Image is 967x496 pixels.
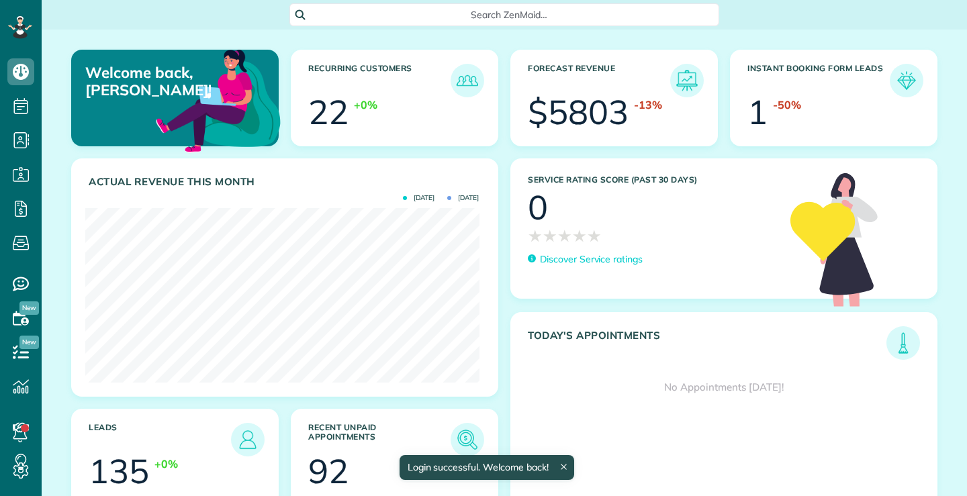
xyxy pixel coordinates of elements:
img: dashboard_welcome-42a62b7d889689a78055ac9021e634bf52bae3f8056760290aed330b23ab8690.png [153,34,283,164]
span: [DATE] [447,195,479,201]
img: icon_recurring_customers-cf858462ba22bcd05b5a5880d41d6543d210077de5bb9ebc9590e49fd87d84ed.png [454,67,481,94]
h3: Recent unpaid appointments [308,423,451,456]
div: 0 [528,191,548,224]
div: 92 [308,454,349,488]
a: Discover Service ratings [528,252,643,266]
span: ★ [543,224,557,248]
div: 135 [89,454,149,488]
h3: Recurring Customers [308,64,451,97]
div: No Appointments [DATE]! [511,360,937,415]
p: Discover Service ratings [540,252,643,266]
span: ★ [557,224,572,248]
p: Welcome back, [PERSON_NAME]! [85,64,211,99]
div: +0% [354,97,377,113]
img: icon_form_leads-04211a6a04a5b2264e4ee56bc0799ec3eb69b7e499cbb523a139df1d13a81ae0.png [893,67,920,94]
span: [DATE] [403,195,434,201]
img: icon_unpaid_appointments-47b8ce3997adf2238b356f14209ab4cced10bd1f174958f3ca8f1d0dd7fffeee.png [454,426,481,453]
div: -13% [634,97,662,113]
h3: Actual Revenue this month [89,176,484,188]
span: ★ [587,224,602,248]
div: Login successful. Welcome back! [399,455,573,480]
h3: Today's Appointments [528,330,886,360]
span: New [19,336,39,349]
h3: Instant Booking Form Leads [747,64,890,97]
span: New [19,301,39,315]
h3: Service Rating score (past 30 days) [528,175,777,185]
span: ★ [528,224,543,248]
span: ★ [572,224,587,248]
h3: Forecast Revenue [528,64,670,97]
div: -50% [773,97,801,113]
div: +0% [154,456,178,472]
img: icon_forecast_revenue-8c13a41c7ed35a8dcfafea3cbb826a0462acb37728057bba2d056411b612bbbe.png [674,67,700,94]
div: 22 [308,95,349,129]
div: 1 [747,95,768,129]
div: $5803 [528,95,629,129]
img: icon_todays_appointments-901f7ab196bb0bea1936b74009e4eb5ffbc2d2711fa7634e0d609ed5ef32b18b.png [890,330,917,356]
img: icon_leads-1bed01f49abd5b7fead27621c3d59655bb73ed531f8eeb49469d10e621d6b896.png [234,426,261,453]
h3: Leads [89,423,231,456]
